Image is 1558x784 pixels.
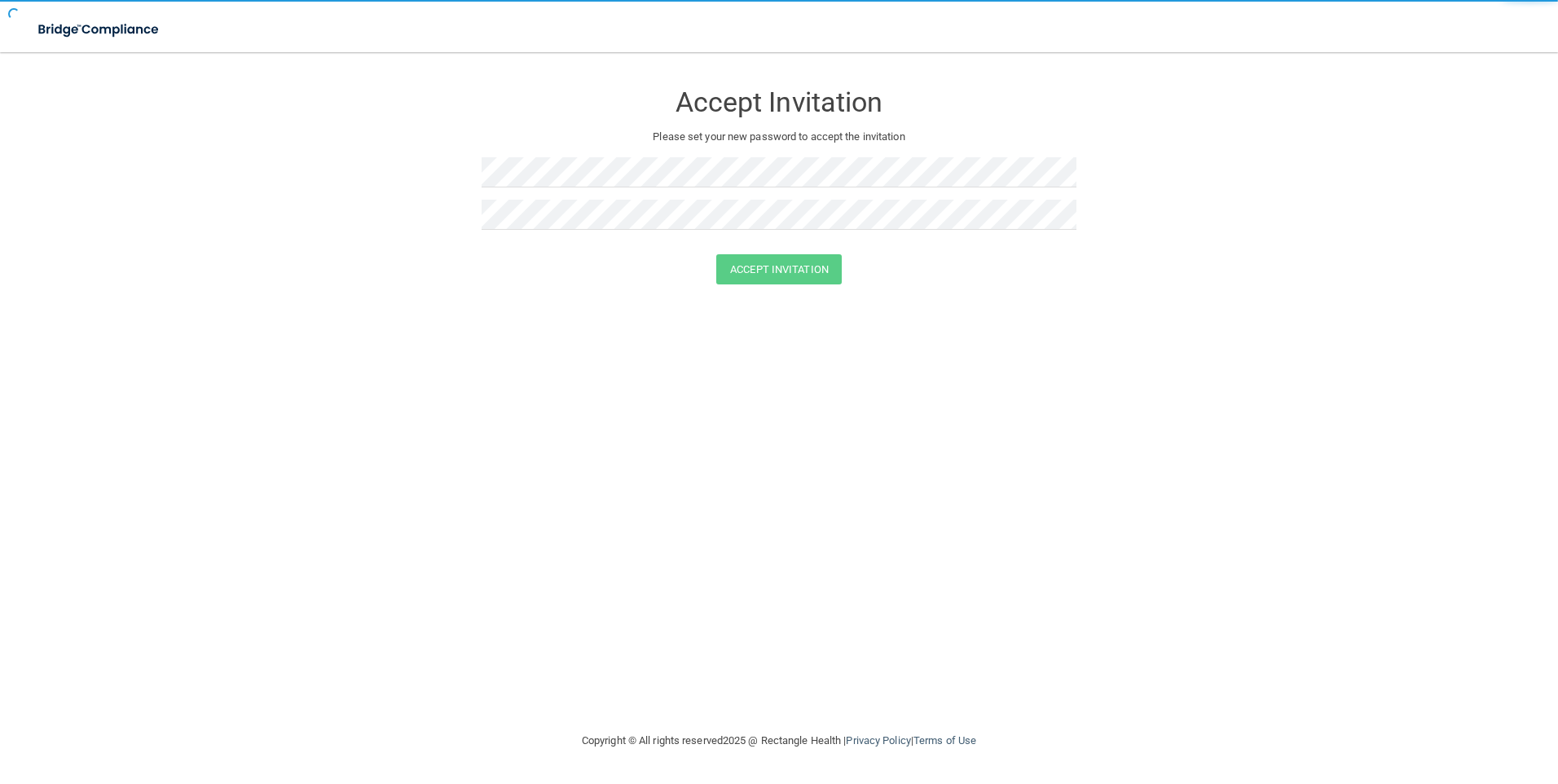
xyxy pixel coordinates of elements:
a: Privacy Policy [846,734,910,747]
h3: Accept Invitation [482,87,1076,117]
img: bridge_compliance_login_screen.278c3ca4.svg [24,13,174,46]
a: Terms of Use [913,734,976,747]
button: Accept Invitation [716,254,842,284]
div: Copyright © All rights reserved 2025 @ Rectangle Health | | [482,715,1076,767]
p: Please set your new password to accept the invitation [494,127,1064,147]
